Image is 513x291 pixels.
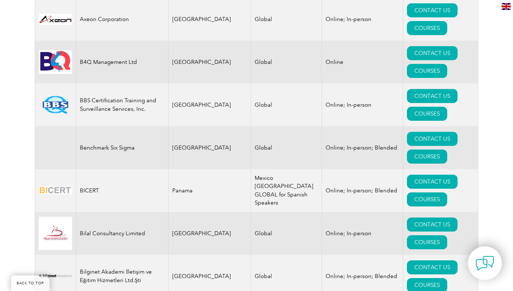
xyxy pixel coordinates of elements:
a: BACK TO TOP [11,275,50,291]
img: 2f91f213-be97-eb11-b1ac-00224815388c-logo.jpg [39,217,72,250]
a: CONTACT US [407,3,458,17]
a: CONTACT US [407,260,458,274]
img: 9db4b902-10da-eb11-bacb-002248158a6d-logo.jpg [39,50,72,74]
a: CONTACT US [407,132,458,146]
td: Mexico [GEOGRAPHIC_DATA] GLOBAL for Spanish Speakers [251,169,322,212]
td: [GEOGRAPHIC_DATA] [169,212,251,255]
td: Global [251,212,322,255]
td: [GEOGRAPHIC_DATA] [169,83,251,126]
td: BICERT [76,169,169,212]
td: [GEOGRAPHIC_DATA] [169,41,251,83]
td: Global [251,41,322,83]
a: CONTACT US [407,175,458,189]
td: Global [251,126,322,169]
img: contact-chat.png [476,254,494,273]
a: COURSES [407,107,447,121]
img: d424547b-a6e0-e911-a812-000d3a795b83-logo.png [39,181,72,199]
img: 28820fe6-db04-ea11-a811-000d3a793f32-logo.jpg [39,14,72,25]
a: COURSES [407,64,447,78]
a: CONTACT US [407,46,458,60]
a: COURSES [407,192,447,206]
td: Benchmark Six Sigma [76,126,169,169]
td: Online; In-person [322,83,403,126]
a: COURSES [407,235,447,249]
a: CONTACT US [407,89,458,103]
td: Panama [169,169,251,212]
a: COURSES [407,21,447,35]
td: BBS Certification Training and Surveillance Services, Inc. [76,83,169,126]
img: a1985bb7-a6fe-eb11-94ef-002248181dbe-logo.png [39,267,72,285]
td: Online; In-person; Blended [322,169,403,212]
td: Bilal Consultancy Limited [76,212,169,255]
a: CONTACT US [407,218,458,232]
td: B4Q Management Ltd [76,41,169,83]
a: COURSES [407,150,447,164]
td: Online; In-person; Blended [322,126,403,169]
td: Online [322,41,403,83]
td: Global [251,83,322,126]
img: en [502,3,511,10]
td: Online; In-person [322,212,403,255]
td: [GEOGRAPHIC_DATA] [169,126,251,169]
img: 81a8cf56-15af-ea11-a812-000d3a79722d-logo.png [39,96,72,114]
